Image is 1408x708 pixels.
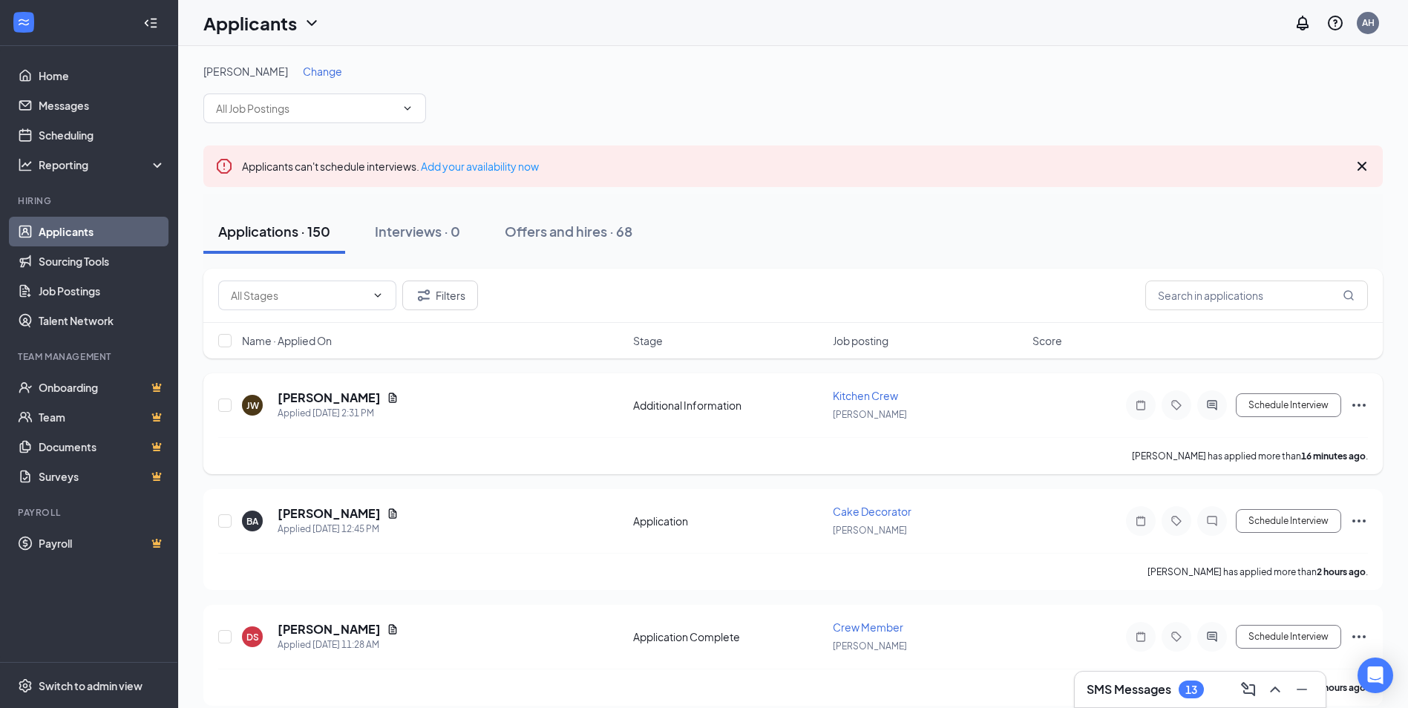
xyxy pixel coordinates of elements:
button: Minimize [1290,678,1314,701]
svg: Collapse [143,16,158,30]
button: ChevronUp [1263,678,1287,701]
span: Cake Decorator [833,505,911,518]
svg: Tag [1168,515,1185,527]
svg: Ellipses [1350,512,1368,530]
span: Crew Member [833,620,903,634]
svg: ChevronDown [372,289,384,301]
svg: Ellipses [1350,396,1368,414]
svg: ActiveChat [1203,631,1221,643]
a: Talent Network [39,306,166,335]
svg: Note [1132,515,1150,527]
a: Job Postings [39,276,166,306]
a: Sourcing Tools [39,246,166,276]
h1: Applicants [203,10,297,36]
span: Name · Applied On [242,333,332,348]
svg: Settings [18,678,33,693]
a: PayrollCrown [39,528,166,558]
div: Applications · 150 [218,222,330,240]
b: 2 hours ago [1317,566,1366,577]
a: Messages [39,91,166,120]
svg: Note [1132,399,1150,411]
svg: Note [1132,631,1150,643]
svg: Cross [1353,157,1371,175]
input: All Job Postings [216,100,396,117]
a: Scheduling [39,120,166,150]
svg: Document [387,623,399,635]
svg: Tag [1168,631,1185,643]
span: Change [303,65,342,78]
div: Additional Information [633,398,824,413]
a: OnboardingCrown [39,373,166,402]
input: All Stages [231,287,366,304]
div: JW [246,399,259,412]
div: Reporting [39,157,166,172]
svg: Notifications [1294,14,1312,32]
a: Add your availability now [421,160,539,173]
span: [PERSON_NAME] [203,65,288,78]
div: Applied [DATE] 2:31 PM [278,406,399,421]
svg: ChevronDown [303,14,321,32]
a: DocumentsCrown [39,432,166,462]
h5: [PERSON_NAME] [278,505,381,522]
svg: WorkstreamLogo [16,15,31,30]
span: Kitchen Crew [833,389,898,402]
svg: ChevronUp [1266,681,1284,698]
svg: ChatInactive [1203,515,1221,527]
h5: [PERSON_NAME] [278,390,381,406]
a: SurveysCrown [39,462,166,491]
svg: Document [387,392,399,404]
h5: [PERSON_NAME] [278,621,381,637]
div: Application [633,514,824,528]
span: Job posting [833,333,888,348]
span: Score [1032,333,1062,348]
div: Application Complete [633,629,824,644]
svg: MagnifyingGlass [1343,289,1355,301]
svg: Tag [1168,399,1185,411]
a: Applicants [39,217,166,246]
div: Applied [DATE] 12:45 PM [278,522,399,537]
div: Offers and hires · 68 [505,222,632,240]
button: ComposeMessage [1237,678,1260,701]
span: Applicants can't schedule interviews. [242,160,539,173]
div: DS [246,631,259,643]
a: Home [39,61,166,91]
svg: Minimize [1293,681,1311,698]
svg: ComposeMessage [1240,681,1257,698]
button: Schedule Interview [1236,625,1341,649]
span: [PERSON_NAME] [833,640,907,652]
div: Open Intercom Messenger [1358,658,1393,693]
p: [PERSON_NAME] has applied more than . [1132,450,1368,462]
div: Switch to admin view [39,678,143,693]
svg: ActiveChat [1203,399,1221,411]
b: 3 hours ago [1317,682,1366,693]
svg: ChevronDown [402,102,413,114]
div: Team Management [18,350,163,363]
button: Filter Filters [402,281,478,310]
div: BA [246,515,258,528]
div: AH [1362,16,1375,29]
span: [PERSON_NAME] [833,525,907,536]
p: [PERSON_NAME] has applied more than . [1147,566,1368,578]
span: Stage [633,333,663,348]
button: Schedule Interview [1236,393,1341,417]
div: Hiring [18,194,163,207]
svg: Document [387,508,399,519]
div: Applied [DATE] 11:28 AM [278,637,399,652]
a: TeamCrown [39,402,166,432]
svg: QuestionInfo [1326,14,1344,32]
svg: Error [215,157,233,175]
svg: Ellipses [1350,628,1368,646]
button: Schedule Interview [1236,509,1341,533]
svg: Filter [415,286,433,304]
div: Interviews · 0 [375,222,460,240]
div: Payroll [18,506,163,519]
input: Search in applications [1145,281,1368,310]
div: 13 [1185,684,1197,696]
b: 16 minutes ago [1301,450,1366,462]
h3: SMS Messages [1087,681,1171,698]
span: [PERSON_NAME] [833,409,907,420]
svg: Analysis [18,157,33,172]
